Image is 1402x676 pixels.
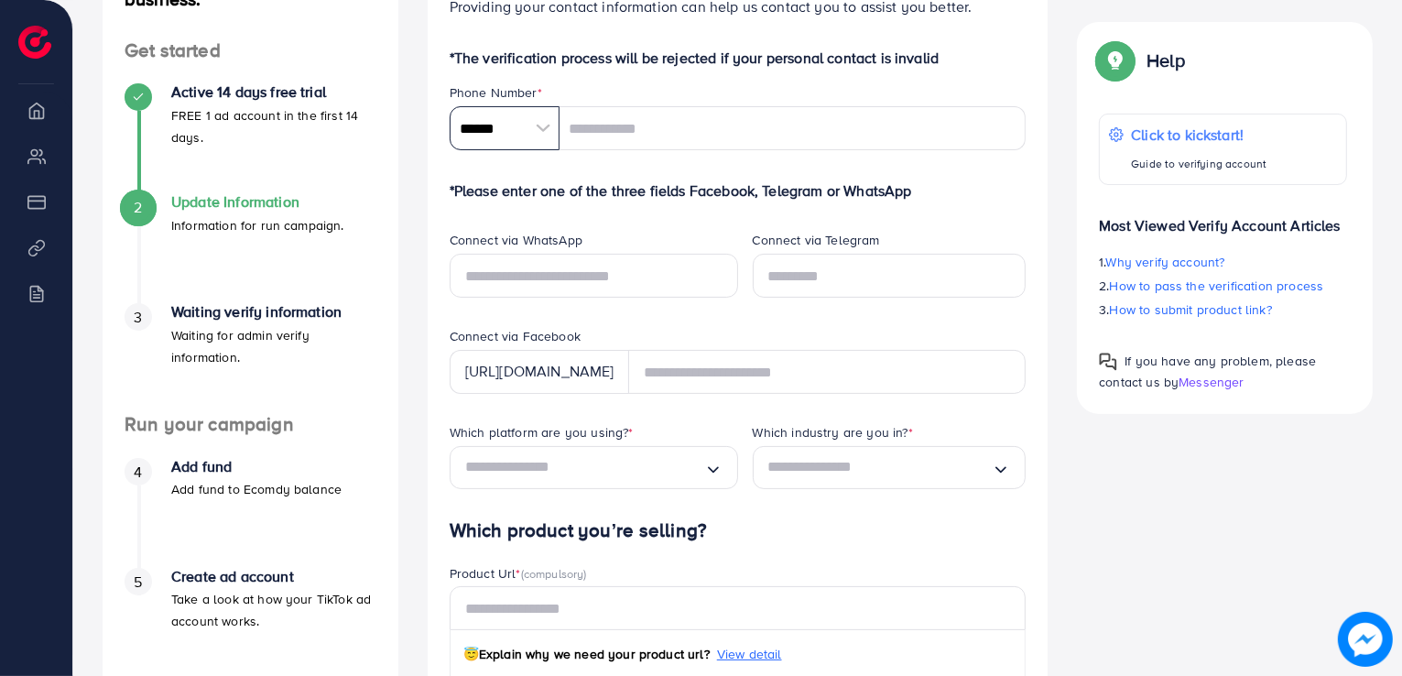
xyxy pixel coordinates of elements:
img: image [1339,613,1392,666]
span: How to submit product link? [1110,300,1272,319]
span: Messenger [1179,373,1244,391]
img: logo [18,26,51,59]
span: 2 [134,197,142,218]
span: 😇 [463,645,479,663]
h4: Get started [103,39,398,62]
h4: Waiting verify information [171,303,376,321]
p: Take a look at how your TikTok ad account works. [171,588,376,632]
p: Add fund to Ecomdy balance [171,478,342,500]
input: Search for option [465,453,704,482]
h4: Which product you’re selling? [450,519,1027,542]
label: Connect via Telegram [753,231,880,249]
p: Waiting for admin verify information. [171,324,376,368]
span: (compulsory) [521,565,587,582]
div: Search for option [450,446,738,489]
p: *Please enter one of the three fields Facebook, Telegram or WhatsApp [450,180,1027,202]
label: Product Url [450,564,587,583]
p: Guide to verifying account [1131,153,1266,175]
li: Waiting verify information [103,303,398,413]
p: 3. [1099,299,1347,321]
input: Search for option [768,453,993,482]
p: Most Viewed Verify Account Articles [1099,200,1347,236]
li: Active 14 days free trial [103,83,398,193]
p: Click to kickstart! [1131,124,1266,146]
h4: Update Information [171,193,344,211]
span: View detail [717,645,782,663]
label: Phone Number [450,83,542,102]
p: 1. [1099,251,1347,273]
span: 5 [134,572,142,593]
li: Add fund [103,458,398,568]
p: *The verification process will be rejected if your personal contact is invalid [450,47,1027,69]
span: Explain why we need your product url? [463,645,710,663]
img: Popup guide [1099,44,1132,77]
span: Why verify account? [1106,253,1225,271]
p: 2. [1099,275,1347,297]
label: Which industry are you in? [753,423,913,442]
h4: Run your campaign [103,413,398,436]
h4: Create ad account [171,568,376,585]
p: Information for run campaign. [171,214,344,236]
span: If you have any problem, please contact us by [1099,352,1316,391]
label: Connect via Facebook [450,327,581,345]
label: Which platform are you using? [450,423,634,442]
span: 4 [134,462,142,483]
div: Search for option [753,446,1027,489]
span: 3 [134,307,142,328]
img: Popup guide [1099,353,1117,371]
span: How to pass the verification process [1110,277,1324,295]
li: Update Information [103,193,398,303]
h4: Add fund [171,458,342,475]
h4: Active 14 days free trial [171,83,376,101]
p: Help [1147,49,1185,71]
div: [URL][DOMAIN_NAME] [450,350,629,394]
p: FREE 1 ad account in the first 14 days. [171,104,376,148]
label: Connect via WhatsApp [450,231,582,249]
